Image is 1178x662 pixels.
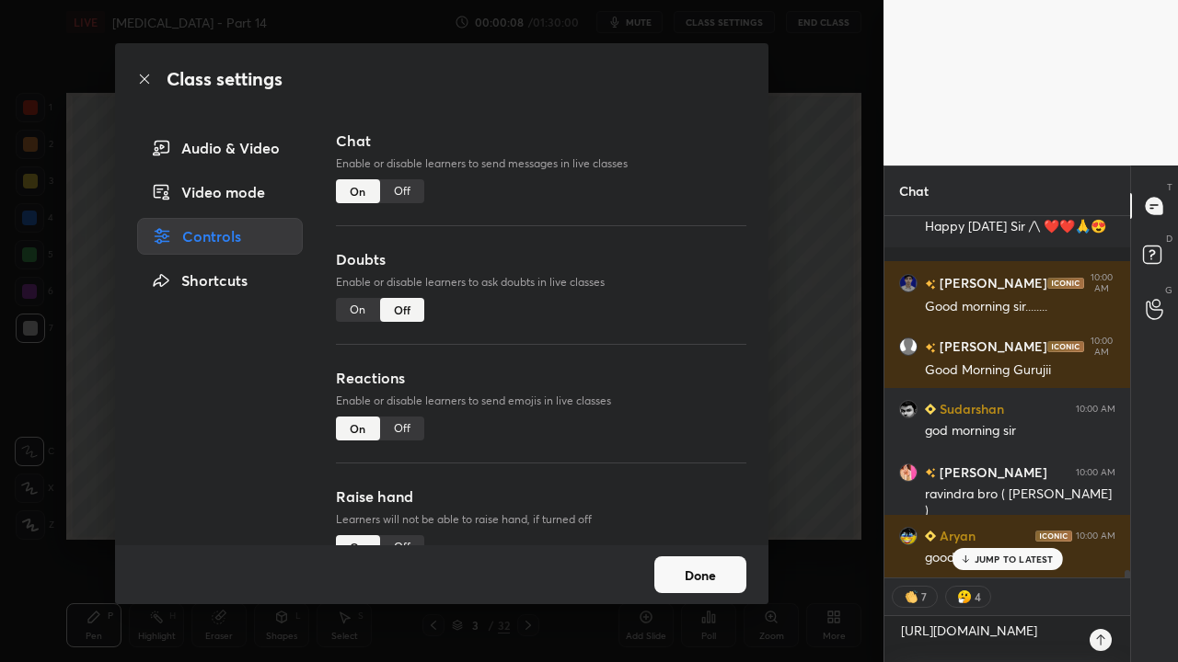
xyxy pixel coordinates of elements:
[336,248,746,270] h3: Doubts
[884,216,1130,577] div: grid
[654,556,746,593] button: Done
[902,588,920,606] img: clapping_hands.png
[137,218,303,255] div: Controls
[899,616,1079,662] textarea: [URL][DOMAIN_NAME]
[137,174,303,211] div: Video mode
[884,166,943,215] p: Chat
[336,417,380,440] div: On
[137,130,303,166] div: Audio & Video
[336,367,746,389] h3: Reactions
[920,589,928,604] div: 7
[380,417,424,440] div: Off
[336,179,380,203] div: On
[336,130,746,152] h3: Chat
[336,298,380,322] div: On
[336,274,746,291] p: Enable or disable learners to ask doubts in live classes
[955,588,974,606] img: thinking_face.png
[380,298,424,322] div: Off
[336,485,746,508] h3: Raise hand
[1166,232,1172,245] p: D
[167,65,283,93] h2: Class settings
[975,554,1054,565] p: JUMP TO LATEST
[1165,283,1172,297] p: G
[137,262,303,299] div: Shortcuts
[336,393,746,409] p: Enable or disable learners to send emojis in live classes
[336,155,746,172] p: Enable or disable learners to send messages in live classes
[380,179,424,203] div: Off
[380,535,424,559] div: Off
[336,511,746,528] p: Learners will not be able to raise hand, if turned off
[974,589,981,604] div: 4
[1167,180,1172,194] p: T
[336,535,380,559] div: On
